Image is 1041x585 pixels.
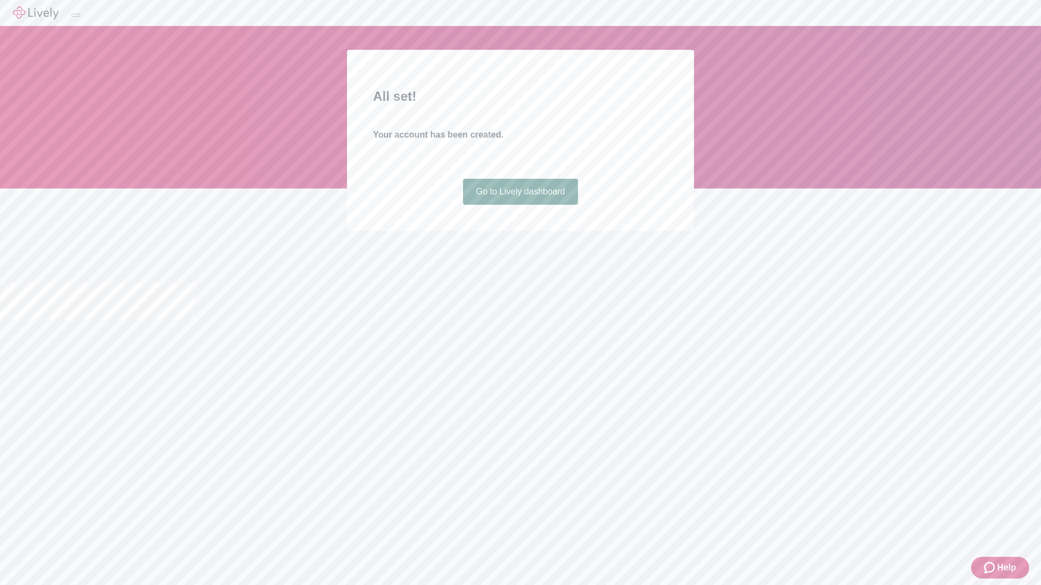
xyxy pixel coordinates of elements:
[463,179,579,205] a: Go to Lively dashboard
[72,14,80,17] button: Log out
[984,561,997,574] svg: Zendesk support icon
[13,6,59,19] img: Lively
[373,128,668,141] h4: Your account has been created.
[971,557,1029,578] button: Zendesk support iconHelp
[997,561,1016,574] span: Help
[373,87,668,106] h2: All set!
